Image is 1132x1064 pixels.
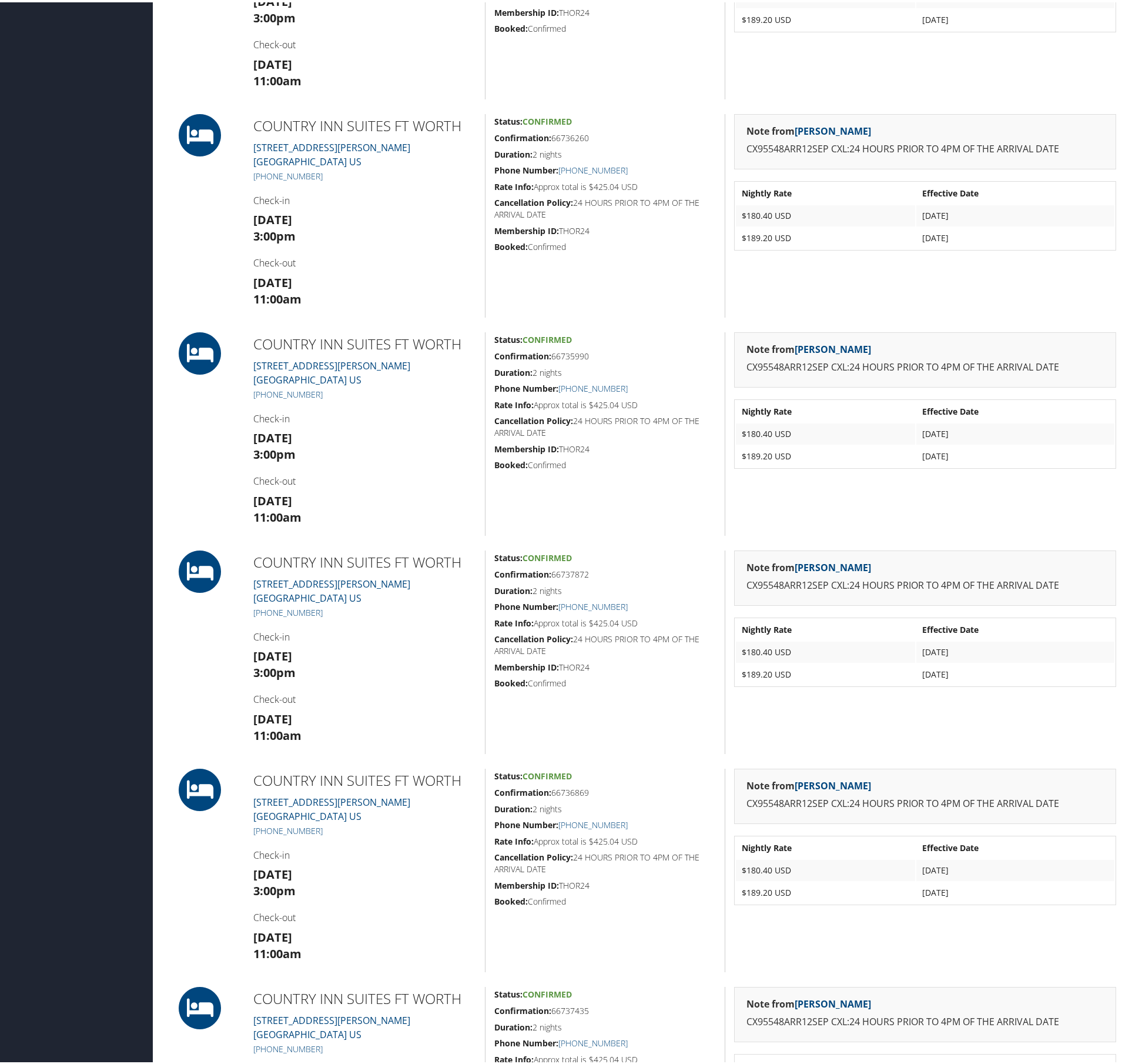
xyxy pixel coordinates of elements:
strong: Membership ID: [494,223,559,234]
strong: Booked: [494,457,528,468]
th: Nightly Rate [736,617,915,638]
h5: 66736260 [494,130,716,142]
h4: Check-in [253,410,476,423]
td: [DATE] [916,858,1114,879]
strong: [DATE] [253,491,292,506]
a: [STREET_ADDRESS][PERSON_NAME][GEOGRAPHIC_DATA] US [253,575,410,602]
h5: 2 nights [494,583,716,595]
strong: Booked: [494,893,528,905]
h4: Check-out [253,472,476,485]
td: [DATE] [916,639,1114,661]
strong: Status: [494,114,523,125]
strong: 11:00am [253,289,302,305]
p: CX95548ARR12SEP CXL:24 HOURS PRIOR TO 4PM OF THE ARRIVAL DATE [746,139,1104,155]
strong: Duration: [494,146,532,158]
td: [DATE] [916,421,1114,442]
p: CX95548ARR12SEP CXL:24 HOURS PRIOR TO 4PM OF THE ARRIVAL DATE [746,358,1104,373]
strong: Phone Number: [494,817,558,828]
a: [PHONE_NUMBER] [558,817,628,828]
strong: Cancellation Policy: [494,631,573,642]
strong: [DATE] [253,209,292,225]
th: Effective Date [916,181,1114,202]
h4: Check-in [253,192,476,205]
a: [PHONE_NUMBER] [253,823,323,834]
p: CX95548ARR12SEP CXL:24 HOURS PRIOR TO 4PM OF THE ARRIVAL DATE [746,576,1104,591]
td: $189.20 USD [736,7,915,28]
a: [PHONE_NUMBER] [253,168,323,179]
a: [PHONE_NUMBER] [253,1041,323,1052]
strong: Duration: [494,583,532,594]
h5: 2 nights [494,146,716,158]
strong: [DATE] [253,709,292,725]
h5: Confirmed [494,239,716,251]
strong: Phone Number: [494,599,558,610]
a: [STREET_ADDRESS][PERSON_NAME][GEOGRAPHIC_DATA] US [253,357,410,384]
td: [DATE] [916,880,1114,901]
strong: 3:00pm [253,662,296,678]
strong: Booked: [494,21,528,32]
td: [DATE] [916,443,1114,465]
strong: Confirmation: [494,130,551,141]
td: [DATE] [916,225,1114,246]
strong: Confirmation: [494,566,551,578]
a: [PHONE_NUMBER] [558,381,628,392]
h5: THOR24 [494,441,716,453]
h5: 2 nights [494,801,716,813]
strong: [DATE] [253,54,292,70]
th: Effective Date [916,399,1114,420]
td: $189.20 USD [736,443,915,465]
h5: 66735990 [494,348,716,360]
h2: COUNTRY INN SUITES FT WORTH [253,114,476,134]
th: Nightly Rate [736,399,915,420]
strong: Rate Info: [494,397,534,408]
h5: 2 nights [494,1019,716,1031]
strong: Rate Info: [494,1052,534,1063]
span: Confirmed [523,114,572,125]
p: CX95548ARR12SEP CXL:24 HOURS PRIOR TO 4PM OF THE ARRIVAL DATE [746,1012,1104,1028]
strong: [DATE] [253,864,292,880]
td: $180.40 USD [736,639,915,661]
strong: Note from [746,777,871,790]
strong: Cancellation Policy: [494,195,573,206]
a: [PERSON_NAME] [795,559,871,572]
h5: Confirmed [494,21,716,32]
h5: 66736869 [494,785,716,796]
strong: [DATE] [253,646,292,662]
a: [PERSON_NAME] [795,341,871,353]
span: Confirmed [523,550,572,561]
h5: Approx total is $425.04 USD [494,615,716,627]
p: CX95548ARR12SEP CXL:24 HOURS PRIOR TO 4PM OF THE ARRIVAL DATE [746,794,1104,809]
strong: Phone Number: [494,162,558,174]
strong: Phone Number: [494,381,558,392]
h5: Approx total is $425.04 USD [494,833,716,845]
strong: Rate Info: [494,833,534,845]
h5: 24 HOURS PRIOR TO 4PM OF THE ARRIVAL DATE [494,413,716,436]
th: Nightly Rate [736,835,915,856]
strong: Status: [494,550,523,561]
strong: 3:00pm [253,226,296,242]
strong: Confirmation: [494,785,551,796]
td: [DATE] [916,203,1114,224]
h2: COUNTRY INN SUITES FT WORTH [253,986,476,1006]
strong: Membership ID: [494,5,559,16]
span: Confirmed [523,768,572,779]
h2: COUNTRY INN SUITES FT WORTH [253,550,476,570]
th: Effective Date [916,617,1114,638]
h5: Approx total is $425.04 USD [494,397,716,409]
strong: Status: [494,332,523,343]
strong: Duration: [494,801,532,812]
strong: 3:00pm [253,444,296,460]
span: Confirmed [523,986,572,998]
strong: Note from [746,559,871,572]
h5: 66737435 [494,1003,716,1015]
th: Nightly Rate [736,181,915,202]
strong: 11:00am [253,943,302,959]
strong: Membership ID: [494,659,559,671]
strong: 3:00pm [253,880,296,896]
strong: Phone Number: [494,1035,558,1046]
strong: 11:00am [253,71,302,86]
h5: THOR24 [494,5,716,16]
h5: Approx total is $425.04 USD [494,179,716,191]
strong: Cancellation Policy: [494,413,573,424]
h5: 24 HOURS PRIOR TO 4PM OF THE ARRIVAL DATE [494,195,716,218]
